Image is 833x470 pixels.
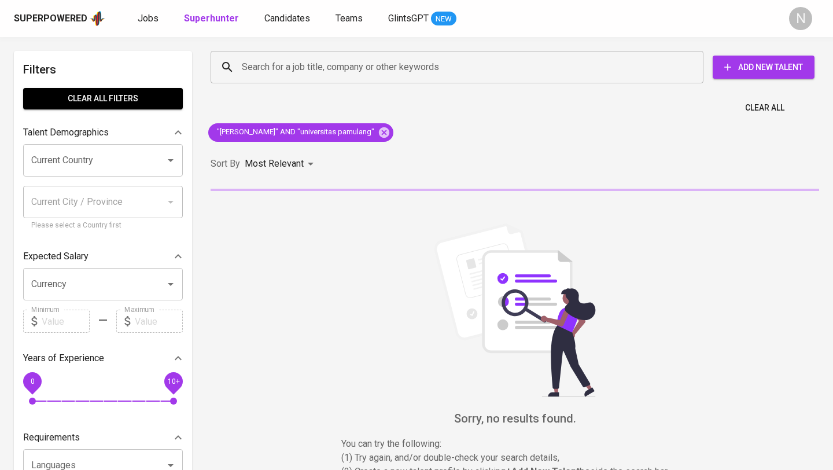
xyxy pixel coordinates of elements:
a: Teams [336,12,365,26]
p: Sort By [211,157,240,171]
button: Open [163,276,179,292]
div: Requirements [23,426,183,449]
button: Add New Talent [713,56,814,79]
p: Years of Experience [23,351,104,365]
div: Expected Salary [23,245,183,268]
a: Superhunter [184,12,241,26]
h6: Sorry, no results found. [211,409,819,428]
button: Clear All filters [23,88,183,109]
a: Candidates [264,12,312,26]
a: Superpoweredapp logo [14,10,105,27]
span: 10+ [167,377,179,385]
p: (1) Try again, and/or double-check your search details, [341,451,688,465]
button: Open [163,152,179,168]
span: GlintsGPT [388,13,429,24]
img: app logo [90,10,105,27]
span: Add New Talent [722,60,805,75]
span: Teams [336,13,363,24]
p: Most Relevant [245,157,304,171]
p: Expected Salary [23,249,89,263]
div: N [789,7,812,30]
span: Jobs [138,13,159,24]
button: Clear All [740,97,789,119]
div: Most Relevant [245,153,318,175]
span: Candidates [264,13,310,24]
span: 0 [30,377,34,385]
img: file_searching.svg [428,223,602,397]
input: Value [42,310,90,333]
span: NEW [431,13,456,25]
h6: Filters [23,60,183,79]
div: Talent Demographics [23,121,183,144]
a: Jobs [138,12,161,26]
div: Superpowered [14,12,87,25]
span: Clear All [745,101,784,115]
div: "[PERSON_NAME]" AND "universitas pamulang" [208,123,393,142]
b: Superhunter [184,13,239,24]
a: GlintsGPT NEW [388,12,456,26]
p: Requirements [23,431,80,445]
p: You can try the following : [341,437,688,451]
span: "[PERSON_NAME]" AND "universitas pamulang" [208,127,381,138]
div: Years of Experience [23,347,183,370]
p: Talent Demographics [23,126,109,139]
span: Clear All filters [32,91,174,106]
p: Please select a Country first [31,220,175,232]
input: Value [135,310,183,333]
